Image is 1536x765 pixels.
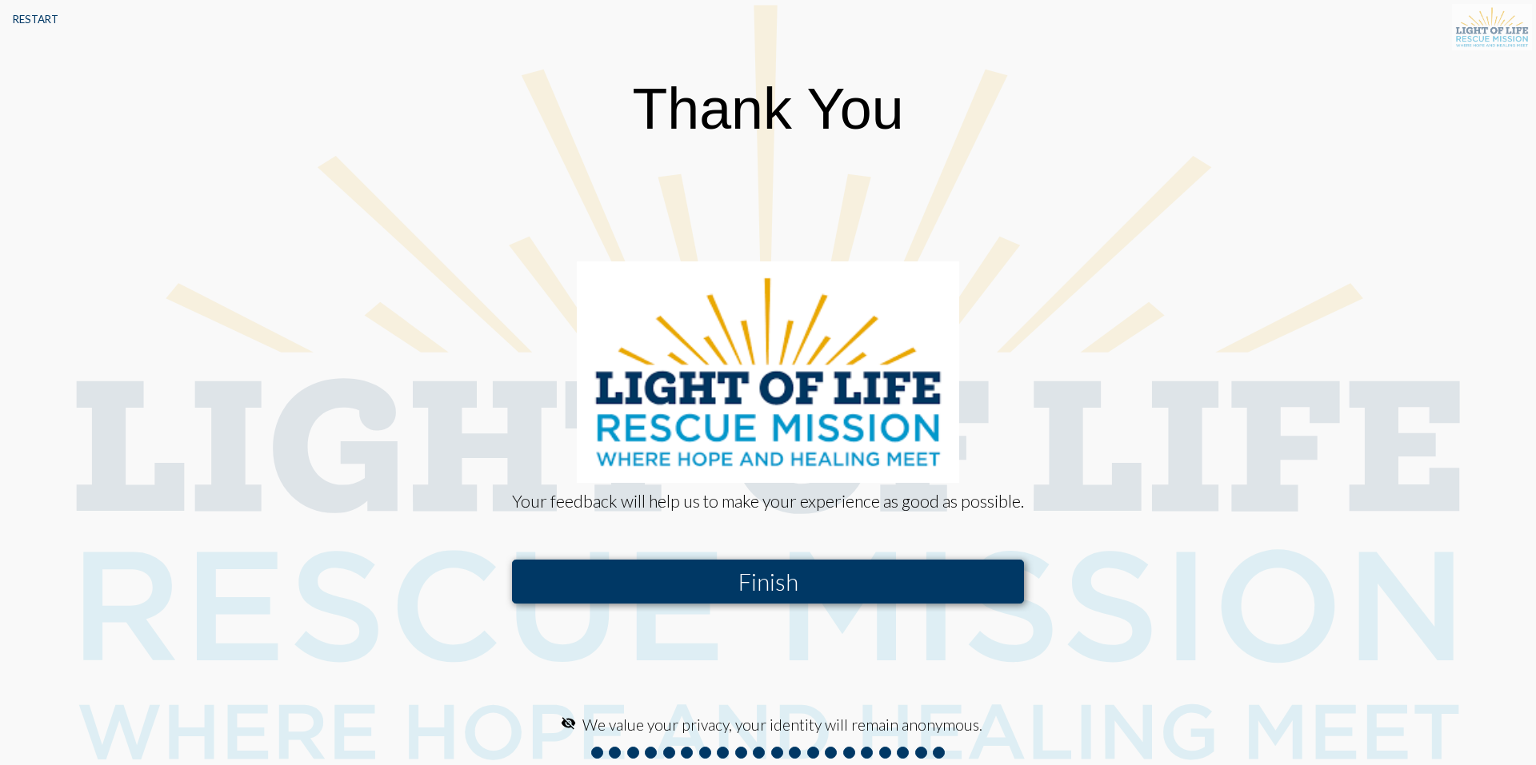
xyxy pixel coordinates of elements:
mat-icon: visibility_off [561,715,576,731]
div: Your feedback will help us to make your experience as good as possible. [512,491,1024,512]
img: S3sv4husPy3OnmXPJJZdccskll1xyySWXXHLJ5UnyHy6BOXz+iFDiAAAAAElFTkSuQmCC [577,261,959,483]
button: Finish [512,560,1024,604]
span: We value your privacy, your identity will remain anonymous. [582,715,982,734]
img: S3sv4husPy3OnmXPJJZdccskll1xyySWXXHLJ5UnyHy6BOXz+iFDiAAAAAElFTkSuQmCC [1452,4,1532,50]
div: Thank You [632,76,903,141]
